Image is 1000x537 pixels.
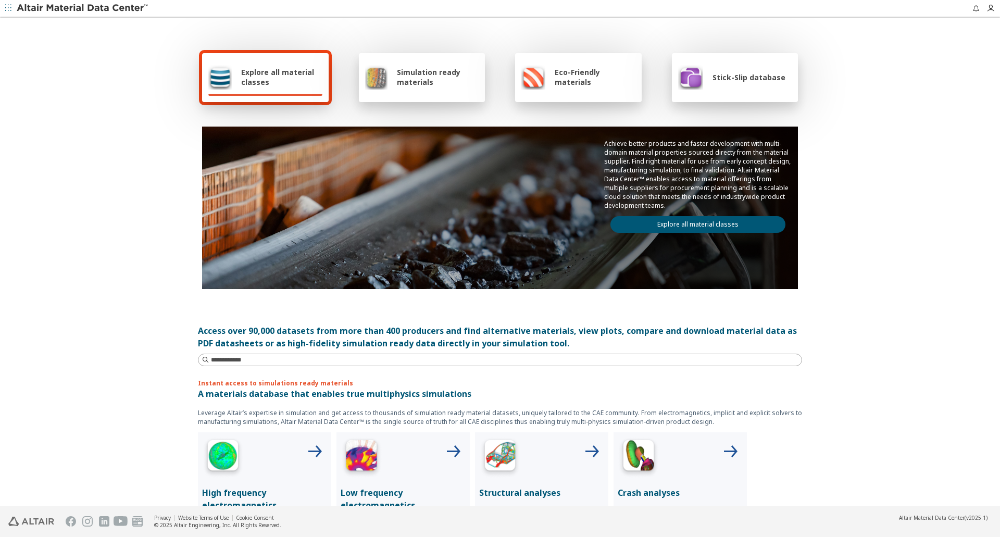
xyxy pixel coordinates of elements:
img: Structural Analyses Icon [479,436,521,478]
a: Cookie Consent [236,514,274,521]
p: Structural analyses [479,486,604,499]
img: High Frequency Icon [202,436,244,478]
img: Crash Analyses Icon [618,436,659,478]
p: Leverage Altair’s expertise in simulation and get access to thousands of simulation ready materia... [198,408,802,426]
p: Low frequency electromagnetics [341,486,466,511]
a: Explore all material classes [610,216,785,233]
img: Stick-Slip database [678,65,703,90]
img: Simulation ready materials [365,65,387,90]
span: Stick-Slip database [712,72,785,82]
img: Explore all material classes [208,65,232,90]
span: Simulation ready materials [397,67,479,87]
div: © 2025 Altair Engineering, Inc. All Rights Reserved. [154,521,281,529]
img: Eco-Friendly materials [521,65,545,90]
div: (v2025.1) [899,514,988,521]
img: Altair Engineering [8,517,54,526]
p: A materials database that enables true multiphysics simulations [198,388,802,400]
span: Eco-Friendly materials [555,67,635,87]
span: Explore all material classes [241,67,322,87]
p: High frequency electromagnetics [202,486,327,511]
img: Altair Material Data Center [17,3,149,14]
img: Low Frequency Icon [341,436,382,478]
div: Access over 90,000 datasets from more than 400 producers and find alternative materials, view plo... [198,324,802,349]
span: Altair Material Data Center [899,514,965,521]
p: Achieve better products and faster development with multi-domain material properties sourced dire... [604,139,792,210]
a: Website Terms of Use [178,514,229,521]
p: Crash analyses [618,486,743,499]
a: Privacy [154,514,171,521]
p: Instant access to simulations ready materials [198,379,802,388]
